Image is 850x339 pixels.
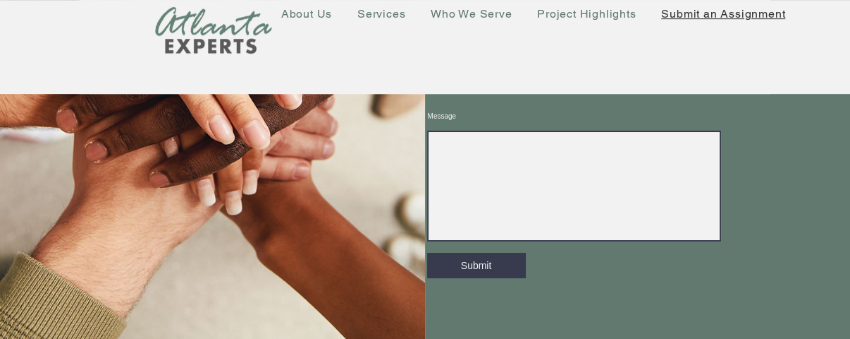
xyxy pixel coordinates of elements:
span: About Us [281,7,332,20]
button: Submit [427,253,526,278]
span: Project Highlights [537,7,636,20]
span: Services [357,7,405,20]
label: Message [427,113,721,120]
img: New Logo Transparent Background_edited.png [155,6,272,54]
span: Submit [461,261,492,271]
span: Who We Serve [431,7,512,20]
span: Submit an Assignment [661,7,785,20]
